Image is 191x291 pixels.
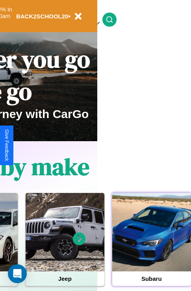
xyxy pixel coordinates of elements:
h4: Jeep [26,271,104,286]
div: Open Intercom Messenger [8,264,27,283]
h4: Subaru [112,271,191,286]
b: BACK2SCHOOL20 [16,13,69,20]
div: Give Feedback [4,129,9,161]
